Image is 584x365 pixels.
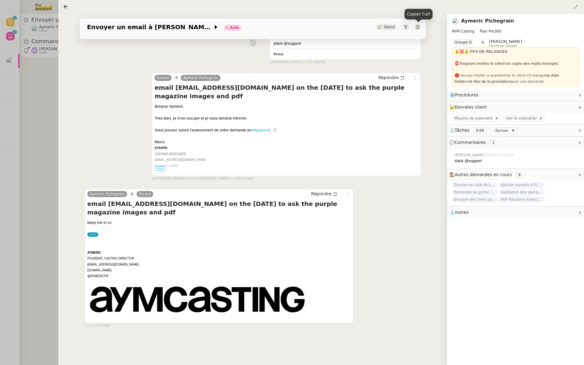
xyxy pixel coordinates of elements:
div: Vous pouvez suivre l'avancement de votre demande en . ⏱️ [155,127,418,133]
a: [DOMAIN_NAME] [155,163,179,168]
span: 🕵️ [450,172,526,177]
span: ••• [155,166,165,171]
a: [EMAIL_ADDRESS][DOMAIN_NAME] [87,263,139,266]
font: FOUNDER, CASTING DIRECTOR [87,257,134,260]
span: ⚙️ [450,92,481,99]
font: @AYMERICPN [87,274,108,278]
span: par [269,60,275,65]
a: Aymeric Pichegrain [461,18,514,24]
span: Statut [384,25,395,29]
span: approuvé par [182,176,203,181]
div: 📮 [454,61,577,67]
div: 🧴Autres [447,207,584,218]
span: [PERSON_NAME] [454,152,486,158]
span: Envoyer des liens pour literie [452,196,498,203]
span: [PERSON_NAME] [489,39,522,44]
div: 🕵️Autres demandes en cours 6 [447,169,584,181]
span: ⏲️ [450,128,520,133]
div: Copier l'url [405,9,433,19]
strong: le lien de la procédure [469,79,511,84]
span: Commentaires [455,140,486,145]
span: PDF Parutions Exercices de style - 4 août 2025 [499,196,544,203]
b: EVRARD [155,146,167,150]
span: Répondre [311,191,332,197]
h4: email [EMAIL_ADDRESS][DOMAIN_NAME] on the [DATE] to ask the purple magazine images and pdf [87,200,351,217]
div: 🔐Données client [447,101,584,113]
div: keep me in cc [87,220,351,226]
font: [DOMAIN_NAME] [87,269,112,272]
span: Demande de prime d'activité [452,189,498,195]
b: Privé [273,52,283,56]
span: Autres demandes en cours [455,172,512,177]
div: Bonjour Aymeric [155,103,418,109]
span: il y a 11 minutes [300,60,325,65]
span: Knowledge manager [489,44,517,47]
nz-tag: 6 [516,172,523,178]
span: Procédures [455,92,478,97]
span: Données client [455,105,487,109]
a: Evrard [155,75,171,81]
a: [EMAIL_ADDRESS][DOMAIN_NAME] [155,158,206,162]
strong: ⚠️❌⚠️ PAS DE RELANCES [454,49,507,54]
span: [DOMAIN_NAME] [155,164,179,168]
a: @AYMERICPN [87,273,108,278]
span: Trouver un club de tennis pour septembre [452,182,498,188]
span: 🧴 [450,210,468,215]
label: ••• [87,232,98,237]
a: Aymeric Pichegrain [181,75,221,81]
nz-tag: 0:00 [473,127,486,134]
nz-tag: 1 [490,140,497,146]
button: Répondre [376,74,406,81]
span: Tâches [455,128,469,133]
div: slack @support [454,158,579,164]
app-user-label: Knowledge manager [489,39,522,47]
div: Aide [230,26,239,30]
div: slack @support [273,40,417,47]
span: Ajouter numéro à Pipedrive [499,182,544,188]
span: AYM Casting [452,29,474,33]
span: il y a 16 minutes [228,176,253,181]
span: Autres [455,210,468,215]
h4: email [EMAIL_ADDRESS][DOMAIN_NAME] on the [DATE] to ask the purple magazine images and pdf [155,83,418,100]
strong: Toujours mettre le client en copie des mails envoyés [459,61,558,66]
span: par [152,176,157,181]
nz-tag: Groupe D [452,39,474,45]
strong: la date limite [454,73,559,84]
a: [DOMAIN_NAME] [87,268,112,272]
small: [PERSON_NAME] [269,60,325,65]
div: 💬Commentaires 1 [447,137,584,148]
span: 💬 [450,140,499,145]
img: AIorK4zBE7hCzjTlk8eydbaRRLMJddKR7TO8k8Bc20gR5uuFu0xmKFWIEOX0FMQ8cpwYtoqLbeweWkTS0113 [87,283,307,315]
span: Moyens de paiement [454,115,495,121]
span: il y a 17 minutes [85,323,110,328]
small: actions [498,129,508,132]
span: Voir le calendrier [506,115,539,121]
div: ⚙️Procédures [447,89,584,101]
span: CASTING ASSOCIATE [155,152,186,156]
span: Envoyer un email à [PERSON_NAME] [87,24,213,30]
div: Très bien, je m'en occupe et je vous tiendrai informé. [155,115,418,121]
span: 🔐 [450,104,489,111]
span: Plan Pro [480,29,494,33]
img: users%2F1PNv5soDtMeKgnH5onPMHqwjzQn1%2Favatar%2Fd0f44614-3c2d-49b8-95e9-0356969fcfd1 [452,18,459,24]
button: Répondre [309,190,339,197]
small: [PERSON_NAME] [PERSON_NAME] [152,176,253,181]
div: Merci, [155,139,418,145]
div: 🔴 Ne pas hésiter à questionner le client s'il manque ou pour une demande [454,72,577,84]
span: Validation des opérations comptables [499,189,544,195]
span: 300 [494,29,501,33]
span: 0 [495,128,498,133]
a: Aymeric Pichegrain [87,191,127,197]
b: AYMERIC [87,251,101,254]
div: ⏲️Tâches 0:00 0actions [447,124,584,136]
a: cliquant ici [252,128,270,132]
span: & [481,39,484,47]
a: Evrard [137,191,153,197]
span: Répondre [378,75,399,81]
span: [DATE] à 16:34 [486,152,515,158]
